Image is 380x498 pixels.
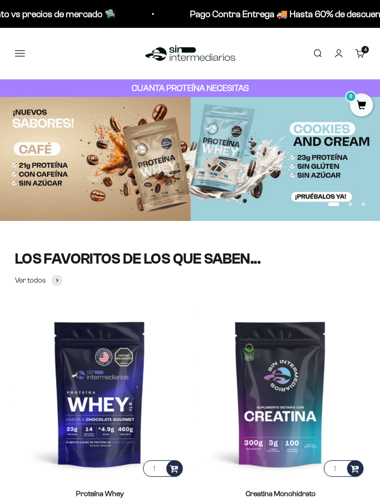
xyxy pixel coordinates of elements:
strong: CUANTA PROTEÍNA NECESITAS [132,83,249,93]
split-lines: LOS FAVORITOS DE LOS QUE SABEN... [15,251,260,267]
img: Proteína Whey [15,309,184,479]
span: 4 [364,47,367,52]
a: Creatina Monohidrato [246,490,316,498]
a: 0 [350,101,373,111]
img: Creatina Monohidrato [196,309,365,479]
mark: 0 [345,91,356,102]
a: Ver todos [15,274,63,286]
span: Ver todos [15,274,46,286]
a: Proteína Whey [76,490,124,498]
